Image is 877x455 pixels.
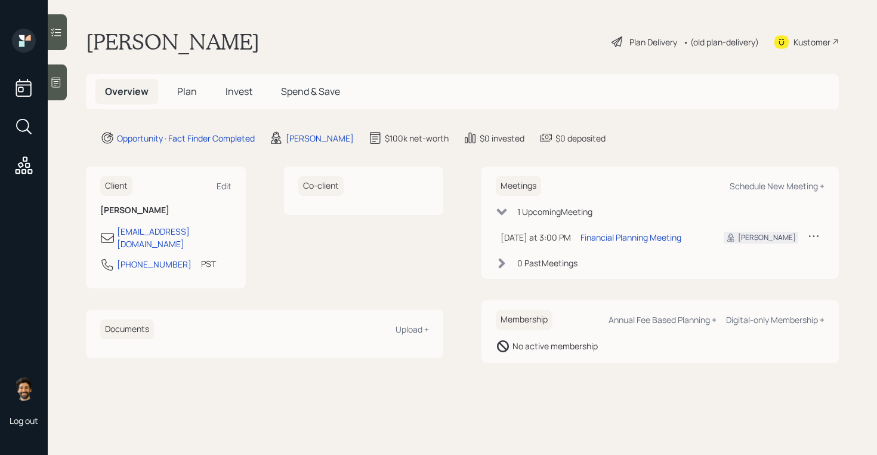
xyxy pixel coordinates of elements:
[117,132,255,145] div: Opportunity · Fact Finder Completed
[480,132,524,145] div: $0 invested
[730,180,824,192] div: Schedule New Meeting +
[501,231,571,244] div: [DATE] at 3:00 PM
[496,310,552,330] h6: Membership
[100,176,132,196] h6: Client
[385,132,449,145] div: $100k net-worth
[281,85,340,98] span: Spend & Save
[117,258,192,270] div: [PHONE_NUMBER]
[10,415,38,426] div: Log out
[100,205,231,216] h6: [PERSON_NAME]
[396,324,429,335] div: Upload +
[12,377,36,401] img: eric-schwartz-headshot.png
[555,132,606,145] div: $0 deposited
[86,29,260,55] h1: [PERSON_NAME]
[201,257,216,270] div: PST
[100,319,154,339] h6: Documents
[517,257,578,269] div: 0 Past Meeting s
[298,176,344,196] h6: Co-client
[580,231,681,244] div: Financial Planning Meeting
[512,340,598,352] div: No active membership
[726,314,824,325] div: Digital-only Membership +
[683,36,759,48] div: • (old plan-delivery)
[793,36,830,48] div: Kustomer
[629,36,677,48] div: Plan Delivery
[496,176,541,196] h6: Meetings
[226,85,252,98] span: Invest
[286,132,354,145] div: [PERSON_NAME]
[177,85,197,98] span: Plan
[217,180,231,192] div: Edit
[609,314,717,325] div: Annual Fee Based Planning +
[105,85,149,98] span: Overview
[517,205,592,218] div: 1 Upcoming Meeting
[738,232,796,243] div: [PERSON_NAME]
[117,225,231,250] div: [EMAIL_ADDRESS][DOMAIN_NAME]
